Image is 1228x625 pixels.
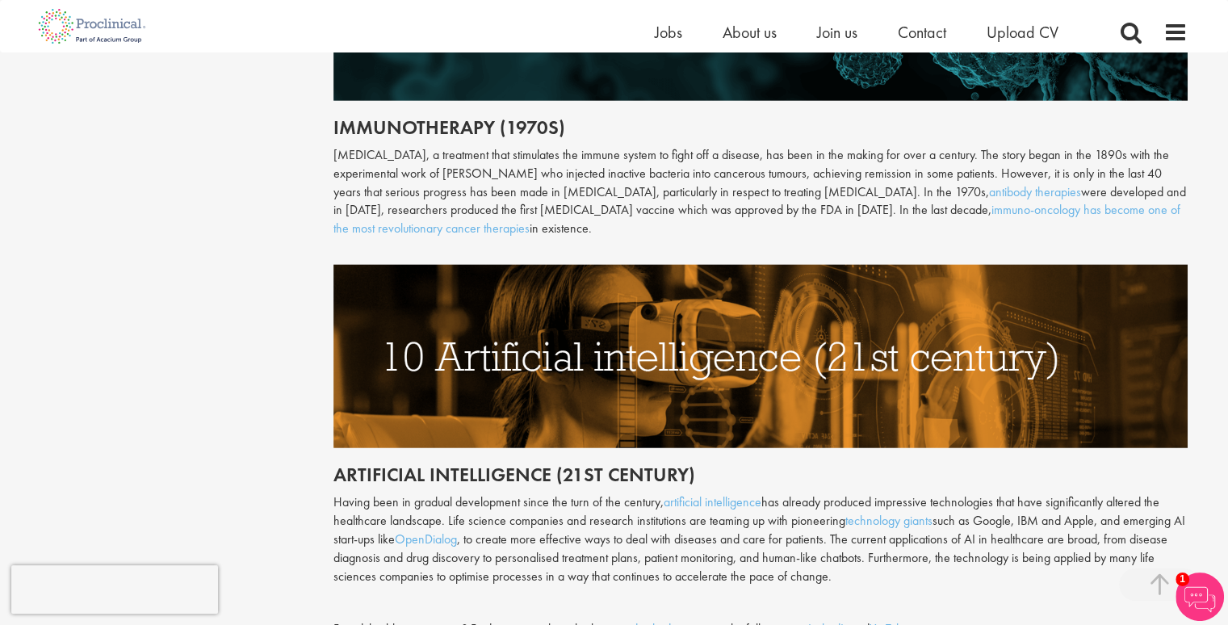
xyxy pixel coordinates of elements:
a: immuno-oncology has become one of the most revolutionary cancer therapies [333,201,1180,237]
h2: Immunotherapy (1970s) [333,117,1188,138]
iframe: reCAPTCHA [11,565,218,614]
a: Upload CV [987,22,1058,43]
h2: Artificial intelligence (21st century) [333,464,1188,485]
span: 1 [1176,573,1189,586]
a: technology giants [845,512,933,529]
a: antibody therapies [989,183,1081,200]
p: Having been in gradual development since the turn of the century, has already produced impressive... [333,493,1188,585]
a: OpenDialog [395,531,457,547]
a: About us [723,22,777,43]
img: Chatbot [1176,573,1224,621]
div: [MEDICAL_DATA], a treatment that stimulates the immune system to fight off a disease, has been in... [333,146,1188,238]
a: Contact [898,22,946,43]
a: Jobs [655,22,682,43]
img: Artificial Intelligence (21st century) [333,265,1188,448]
a: artificial intelligence [664,493,761,510]
a: Join us [817,22,857,43]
